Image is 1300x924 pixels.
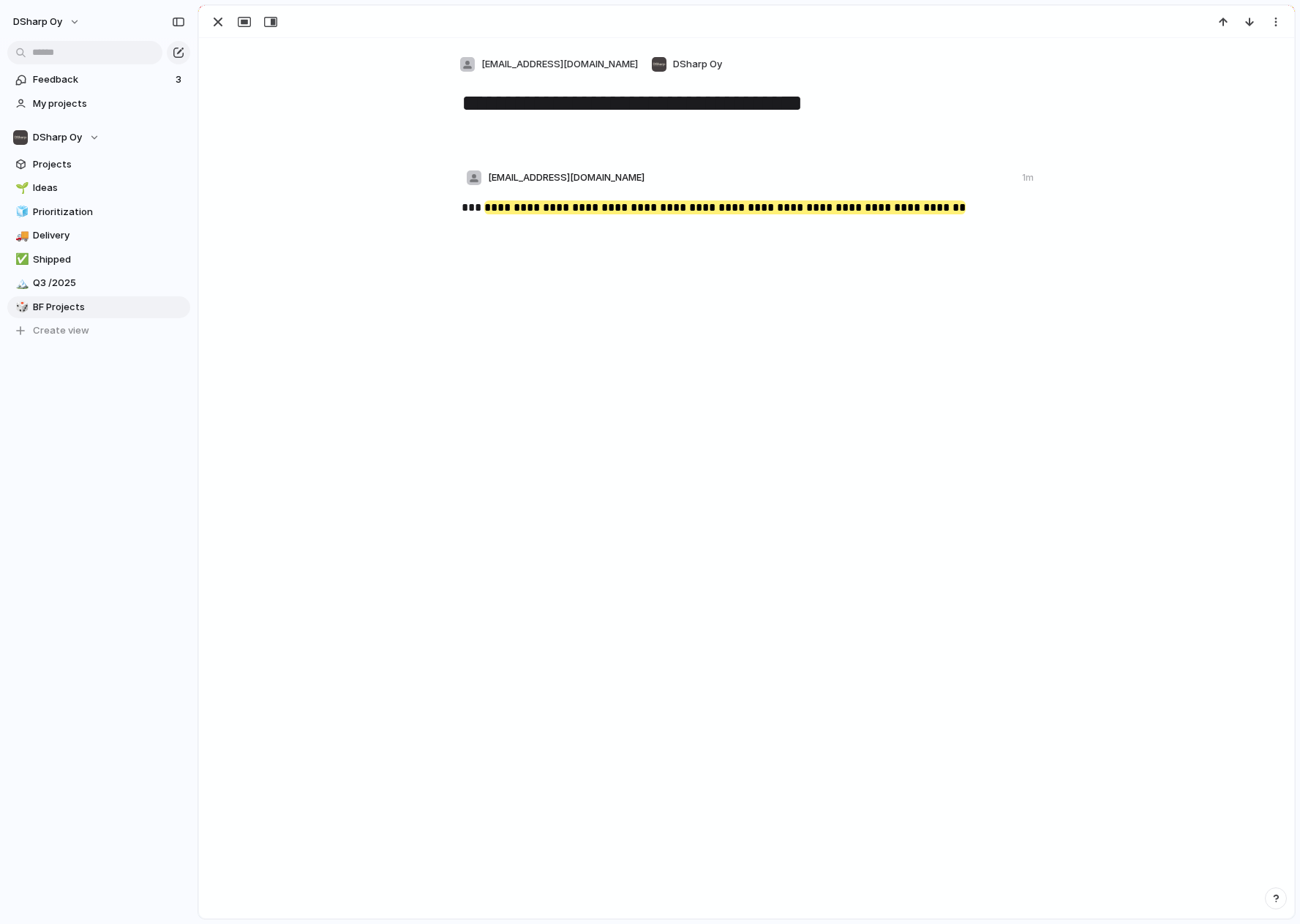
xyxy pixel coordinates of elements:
span: Delivery [33,228,185,243]
button: 🧊 [13,205,28,219]
span: DSharp Oy [13,15,62,29]
a: My projects [7,93,190,115]
span: Q3 /2025 [33,276,185,290]
button: DSharp Oy [7,127,190,149]
div: 🧊 [15,203,26,220]
span: DSharp Oy [673,57,722,72]
button: 🌱 [13,181,28,195]
a: Projects [7,154,190,176]
button: DSharp Oy [7,10,88,34]
span: Create view [33,323,89,338]
span: [EMAIL_ADDRESS][DOMAIN_NAME] [488,170,645,185]
div: 🎲 [15,298,26,315]
span: [EMAIL_ADDRESS][DOMAIN_NAME] [481,57,638,72]
a: 🚚Delivery [7,225,190,247]
div: 1m [1022,171,1034,184]
a: Feedback3 [7,69,190,91]
div: 🌱 [15,180,26,197]
span: My projects [33,97,185,111]
div: 🏔️ [15,275,26,292]
button: 🎲 [13,300,28,315]
button: ✅ [13,252,28,267]
span: 3 [176,72,184,87]
button: 🚚 [13,228,28,243]
button: DSharp Oy [647,53,726,76]
span: BF Projects [33,300,185,315]
span: Projects [33,157,185,172]
span: Shipped [33,252,185,267]
a: 🎲BF Projects [7,296,190,318]
button: Create view [7,320,190,342]
span: Prioritization [33,205,185,219]
button: 🏔️ [13,276,28,290]
span: Feedback [33,72,171,87]
span: DSharp Oy [33,130,82,145]
div: ✅ [15,251,26,268]
a: 🌱Ideas [7,177,190,199]
a: 🏔️Q3 /2025 [7,272,190,294]
a: ✅Shipped [7,249,190,271]
button: [EMAIL_ADDRESS][DOMAIN_NAME] [456,53,642,76]
span: Ideas [33,181,185,195]
a: 🧊Prioritization [7,201,190,223]
div: 🚚 [15,228,26,244]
